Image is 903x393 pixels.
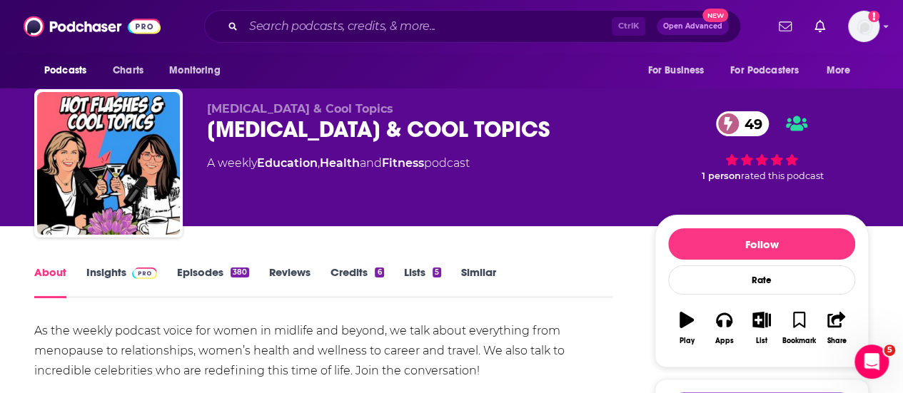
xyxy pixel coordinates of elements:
span: New [702,9,728,22]
button: Open AdvancedNew [657,18,729,35]
div: Rate [668,265,855,295]
a: Show notifications dropdown [809,14,831,39]
a: Charts [104,57,152,84]
div: 380 [231,267,249,277]
a: Fitness [382,156,424,170]
a: About [34,265,66,298]
div: Bookmark [782,337,816,345]
span: rated this podcast [741,170,824,181]
button: open menu [637,57,722,84]
div: Apps [715,337,734,345]
img: Podchaser - Follow, Share and Rate Podcasts [24,13,161,40]
span: 5 [884,344,895,356]
span: For Podcasters [730,61,799,81]
span: 49 [730,111,770,136]
img: User Profile [848,11,879,42]
a: Lists5 [404,265,441,298]
div: List [756,337,767,345]
div: As the weekly podcast voice for women in midlife and beyond, we talk about everything from menopa... [34,321,613,381]
span: [MEDICAL_DATA] & Cool Topics [207,102,393,116]
div: Play [680,337,695,345]
span: For Business [647,61,704,81]
span: Monitoring [169,61,220,81]
div: Share [827,337,846,345]
span: Open Advanced [663,23,722,30]
button: open menu [721,57,819,84]
div: 6 [375,267,383,277]
span: Podcasts [44,61,86,81]
span: Ctrl K [612,17,645,36]
span: Charts [113,61,143,81]
div: A weekly podcast [207,155,470,172]
svg: Add a profile image [868,11,879,22]
span: , [318,156,320,170]
a: Education [257,156,318,170]
button: open menu [817,57,869,84]
input: Search podcasts, credits, & more... [243,15,612,38]
span: and [360,156,382,170]
a: InsightsPodchaser Pro [86,265,157,298]
span: Logged in as lilifeinberg [848,11,879,42]
button: Share [818,302,855,354]
a: Credits6 [331,265,383,298]
div: 49 1 personrated this podcast [655,102,869,190]
a: Similar [461,265,496,298]
div: Search podcasts, credits, & more... [204,10,741,43]
a: Reviews [269,265,311,298]
iframe: Intercom live chat [854,344,889,379]
button: Bookmark [780,302,817,354]
span: 1 person [702,170,741,181]
button: Show profile menu [848,11,879,42]
button: List [743,302,780,354]
a: 49 [716,111,770,136]
img: Podchaser Pro [132,267,157,279]
a: Health [320,156,360,170]
img: HOT FLASHES & COOL TOPICS [37,92,180,235]
div: 5 [433,267,441,277]
span: More [827,61,851,81]
button: open menu [34,57,105,84]
a: Episodes380 [177,265,249,298]
button: Play [668,302,705,354]
button: Follow [668,228,855,260]
a: Show notifications dropdown [773,14,797,39]
button: open menu [159,57,238,84]
button: Apps [705,302,742,354]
